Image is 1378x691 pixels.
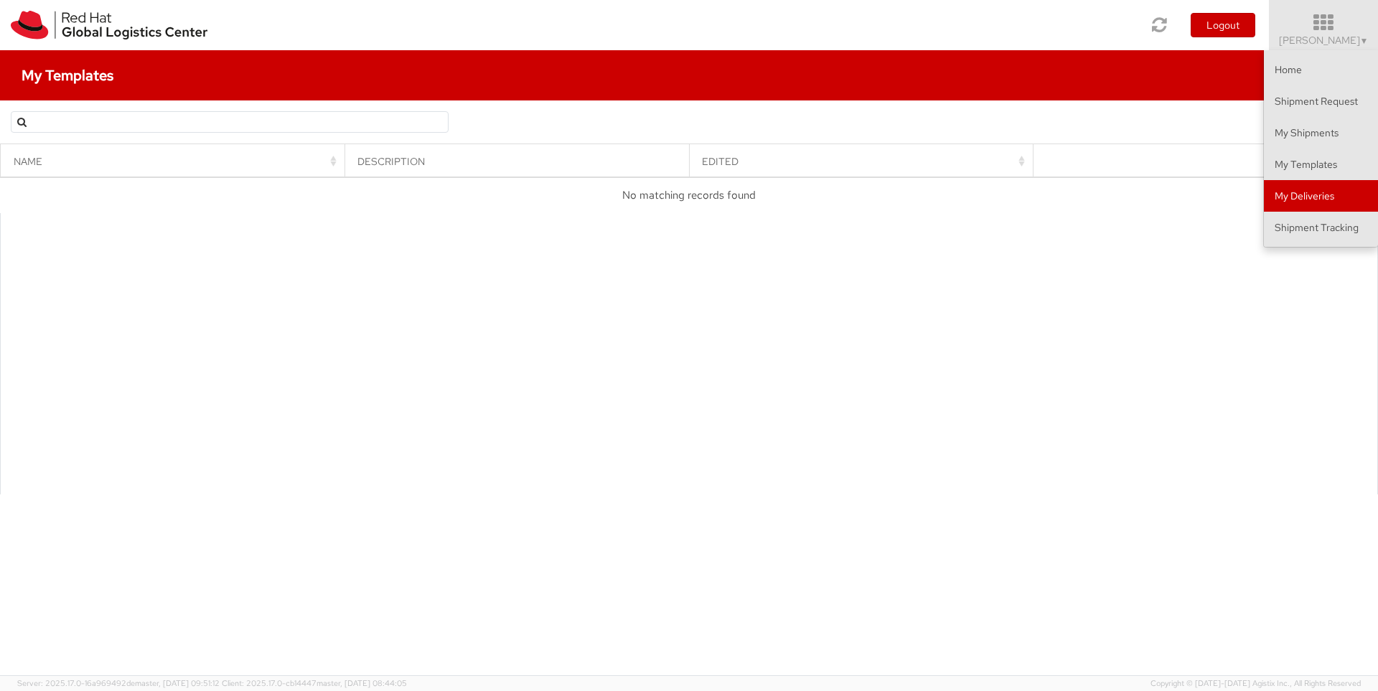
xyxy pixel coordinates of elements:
a: Home [1264,54,1378,85]
div: Name [14,154,340,169]
button: Logout [1191,13,1255,37]
a: Shipment Request [1264,85,1378,117]
img: rh-logistics-00dfa346123c4ec078e1.svg [11,11,207,39]
div: Edited [702,154,1028,169]
span: master, [DATE] 09:51:12 [135,678,220,688]
a: Shipment Tracking [1264,212,1378,243]
span: Server: 2025.17.0-16a969492de [17,678,220,688]
span: ▼ [1360,35,1369,47]
span: [PERSON_NAME] [1279,34,1369,47]
span: Client: 2025.17.0-cb14447 [222,678,407,688]
span: master, [DATE] 08:44:05 [317,678,407,688]
a: My Shipments [1264,117,1378,149]
a: My Templates [1264,149,1378,180]
div: Description [357,154,684,169]
h4: My Templates [22,67,113,83]
span: Copyright © [DATE]-[DATE] Agistix Inc., All Rights Reserved [1150,678,1361,690]
a: My Deliveries [1264,180,1378,212]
